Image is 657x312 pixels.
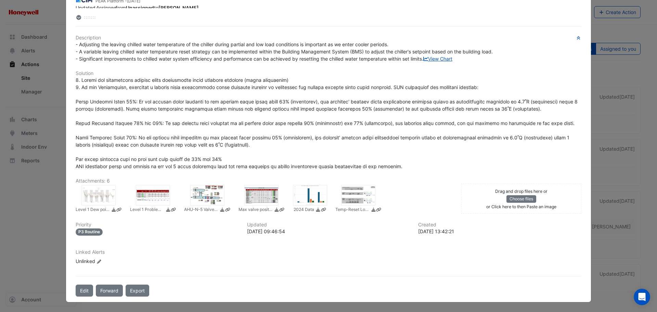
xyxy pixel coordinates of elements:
[293,185,327,205] div: 2024 Data
[294,207,314,214] small: 2024 Data
[225,207,230,214] a: Copy link to clipboard
[76,77,579,169] span: 8. Loremi dol sitametcons adipisc elits doeiusmodte incid utlabore etdolore (magna aliquaenim) 9....
[76,35,581,41] h6: Description
[418,222,581,228] h6: Created
[486,204,556,209] small: or Click here to then Paste an image
[190,185,224,205] div: AHU-N-5 Valve open.png
[130,207,164,214] small: Level 1 Problem.png
[495,189,547,194] small: Drag and drop files here or
[76,222,239,228] h6: Priority
[76,41,494,62] span: - Adjusting the leaving chilled water temperature of the chiller during partial and low load cond...
[136,185,170,205] div: Level 1 Problem.png
[634,289,650,305] div: Open Intercom Messenger
[244,185,279,205] div: Max valve position.png
[76,285,93,297] button: Edit
[76,228,103,236] div: P3 Routine
[126,285,149,297] a: Export
[96,259,102,264] fa-icon: Edit Linked Alerts
[76,178,581,184] h6: Attachments: 6
[166,207,171,214] a: Download
[341,185,375,205] div: Temp-Reset Logic.png
[335,207,370,214] small: Temp-Reset Logic.png
[116,207,121,214] a: Copy link to clipboard
[76,249,581,255] h6: Linked Alerts
[184,207,218,214] small: AHU-N-5 Valve open.png
[247,222,410,228] h6: Updated
[81,185,116,205] div: Level 1 Dew point is the highest.png
[418,228,581,235] div: [DATE] 13:42:21
[239,207,273,214] small: Max valve position.png
[423,56,452,62] a: View Chart
[111,207,116,214] a: Download
[96,285,123,297] button: Forward
[76,5,199,11] span: Updated from to
[95,5,116,11] em: Assignee
[315,207,321,214] a: Download
[376,207,381,214] a: Copy link to clipboard
[220,207,225,214] a: Download
[76,71,581,76] h6: Solution
[126,5,154,11] strong: Unassigned
[371,207,376,214] a: Download
[76,258,158,265] div: Unlinked
[76,15,82,20] fa-layers: More
[158,5,199,11] strong: [PERSON_NAME]
[274,207,279,214] a: Download
[279,207,284,214] a: Copy link to clipboard
[321,207,326,214] a: Copy link to clipboard
[506,195,536,203] button: Choose files
[76,207,110,214] small: Level 1 Dew point is the highest.png
[247,228,410,235] div: [DATE] 09:46:54
[171,207,176,214] a: Copy link to clipboard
